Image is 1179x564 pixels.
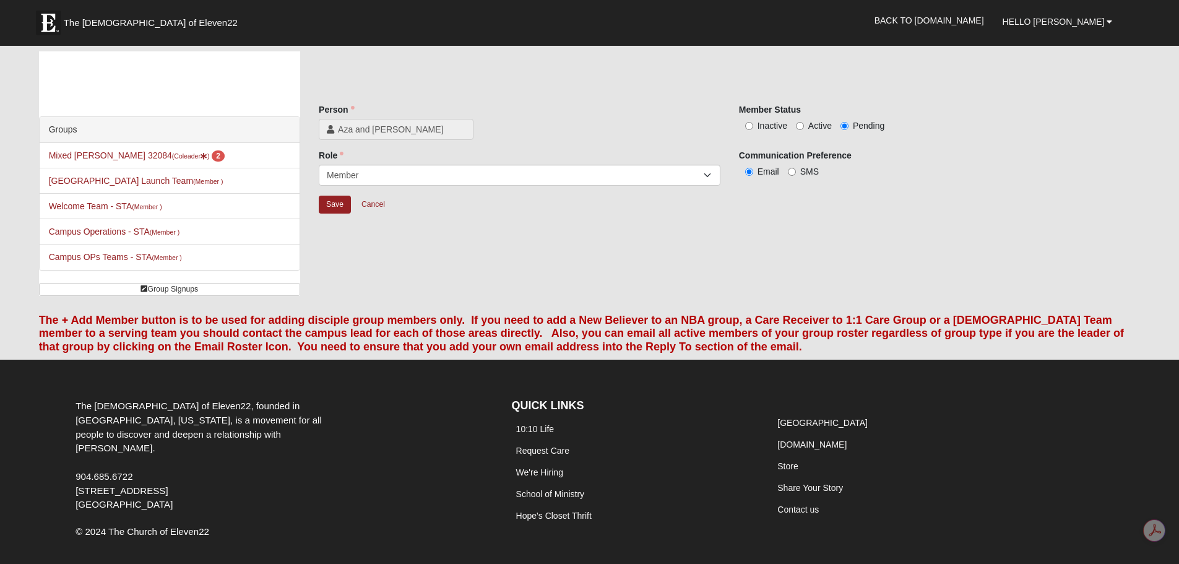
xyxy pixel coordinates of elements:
input: Alt+s [319,196,351,214]
small: (Member ) [132,203,162,210]
span: The [DEMOGRAPHIC_DATA] of Eleven22 [64,17,238,29]
h4: QUICK LINKS [512,399,755,413]
a: Group Signups [39,283,300,296]
span: Email [758,167,779,176]
a: The [DEMOGRAPHIC_DATA] of Eleven22 [30,4,277,35]
div: The [DEMOGRAPHIC_DATA] of Eleven22, founded in [GEOGRAPHIC_DATA], [US_STATE], is a movement for a... [66,399,357,512]
a: 10:10 Life [516,424,555,434]
label: Person [319,103,354,116]
span: Active [808,121,832,131]
a: Contact us [777,505,819,514]
input: Inactive [745,122,753,130]
span: [GEOGRAPHIC_DATA] [76,499,173,510]
a: [GEOGRAPHIC_DATA] [777,418,868,428]
span: SMS [800,167,819,176]
span: Aza and [PERSON_NAME] [338,123,465,136]
a: Welcome Team - STA(Member ) [49,201,162,211]
a: School of Ministry [516,489,584,499]
label: Communication Preference [739,149,852,162]
a: Store [777,461,798,471]
label: Member Status [739,103,801,116]
input: Pending [840,122,849,130]
a: We're Hiring [516,467,563,477]
a: Hope's Closet Thrift [516,511,592,521]
small: (Member ) [150,228,179,236]
font: The + Add Member button is to be used for adding disciple group members only. If you need to add ... [39,314,1125,353]
a: Share Your Story [777,483,843,493]
label: Role [319,149,343,162]
input: Active [796,122,804,130]
a: Campus Operations - STA(Member ) [49,227,180,236]
small: (Member ) [152,254,181,261]
small: (Coleader ) [172,152,210,160]
a: [GEOGRAPHIC_DATA] Launch Team(Member ) [49,176,223,186]
span: Pending [853,121,884,131]
input: SMS [788,168,796,176]
span: number of pending members [212,150,225,162]
a: Back to [DOMAIN_NAME] [865,5,993,36]
a: Cancel [353,195,393,214]
span: © 2024 The Church of Eleven22 [76,526,209,537]
small: (Member ) [193,178,223,185]
span: Hello [PERSON_NAME] [1003,17,1105,27]
img: Eleven22 logo [36,11,61,35]
a: Mixed [PERSON_NAME] 32084(Coleader) 2 [49,150,225,160]
div: Groups [40,117,300,143]
span: Inactive [758,121,787,131]
a: [DOMAIN_NAME] [777,440,847,449]
a: Campus OPs Teams - STA(Member ) [49,252,182,262]
a: Hello [PERSON_NAME] [993,6,1122,37]
a: Request Care [516,446,569,456]
input: Email [745,168,753,176]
